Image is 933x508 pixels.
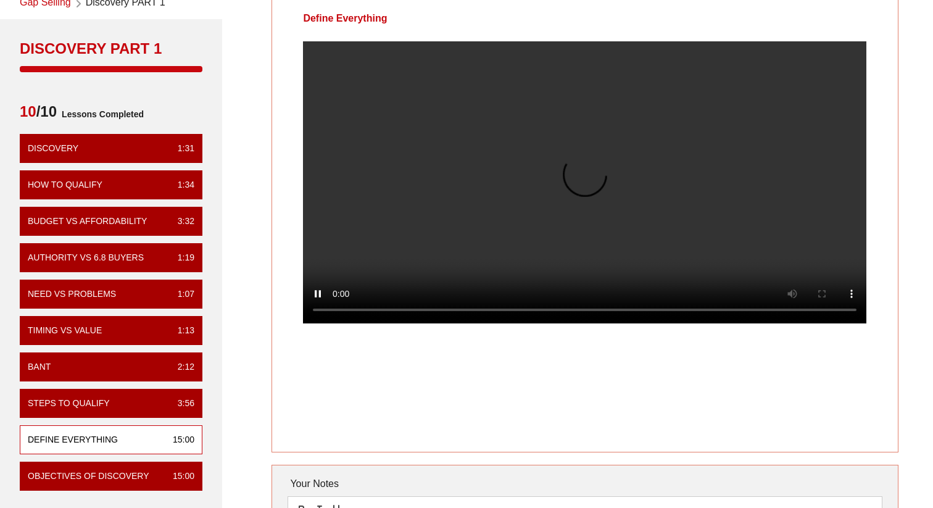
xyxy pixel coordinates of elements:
[57,102,144,127] span: Lessons Completed
[28,215,147,228] div: Budget vs Affordability
[168,324,194,337] div: 1:13
[168,215,194,228] div: 3:32
[288,472,882,496] div: Your Notes
[28,251,144,264] div: Authority vs 6.8 Buyers
[163,470,194,483] div: 15:00
[168,397,194,410] div: 3:56
[28,288,116,301] div: Need vs Problems
[28,360,51,373] div: BANT
[168,360,194,373] div: 2:12
[20,39,202,59] div: Discovery PART 1
[168,142,194,155] div: 1:31
[168,178,194,191] div: 1:34
[28,397,110,410] div: Steps to Qualify
[28,178,102,191] div: How To Qualify
[168,288,194,301] div: 1:07
[28,470,149,483] div: Objectives of Discovery
[20,103,36,120] span: 10
[163,433,194,446] div: 15:00
[28,433,118,446] div: Define Everything
[28,324,102,337] div: Timing vs Value
[28,142,78,155] div: Discovery
[168,251,194,264] div: 1:19
[20,102,57,127] span: /10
